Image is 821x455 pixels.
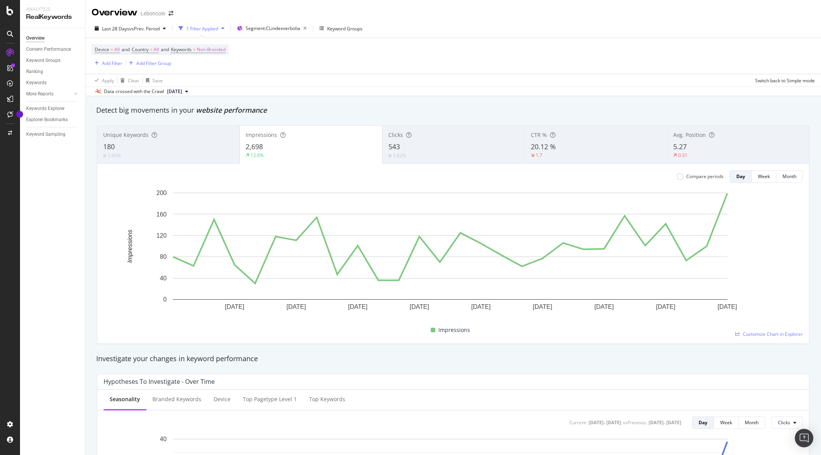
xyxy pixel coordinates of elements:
div: Month [745,419,759,426]
span: Clicks [388,131,403,138]
div: Week [758,173,770,180]
div: More Reports [26,90,54,98]
span: website performance [196,105,267,115]
div: Week [720,419,732,426]
div: Day [736,173,745,180]
text: 200 [156,190,167,196]
a: Keyword Sampling [26,130,80,138]
span: Customize Chart in Explorer [743,331,803,337]
span: 2025 Aug. 26th [167,88,182,95]
button: Week [714,417,739,429]
div: Explorer Bookmarks [26,116,68,124]
div: 1.7 [536,152,542,158]
div: Clear [128,77,139,84]
span: Impressions [246,131,277,138]
a: Customize Chart in Explorer [735,331,803,337]
div: 1 Filter Applied [186,25,218,32]
div: 12.6% [251,152,264,158]
span: Unique Keywords [103,131,149,138]
button: Day [730,170,752,183]
text: [DATE] [533,303,552,310]
div: 3.82% [393,152,406,159]
text: 40 [160,436,167,442]
text: [DATE] [717,303,737,310]
a: Explorer Bookmarks [26,116,80,124]
span: Avg. Position [673,131,706,138]
span: Non-Branded [197,44,226,55]
text: 160 [156,211,167,217]
button: Week [752,170,776,183]
text: [DATE] [348,303,367,310]
text: 0 [163,296,167,303]
span: 20.12 % [531,142,556,151]
span: Clicks [778,419,790,426]
div: Add Filter [102,60,122,67]
text: [DATE] [410,303,429,310]
div: Investigate your changes in keyword performance [96,354,810,364]
div: Hypotheses to Investigate - Over Time [104,378,215,385]
img: Equal [388,155,391,157]
div: Keywords Explorer [26,105,65,113]
button: Keyword Groups [316,22,366,35]
a: Keywords Explorer [26,105,80,113]
button: 1 Filter Applied [176,22,227,35]
span: 543 [388,142,400,151]
div: Device [214,395,231,403]
div: Keyword Sampling [26,130,65,138]
text: [DATE] [286,303,306,310]
button: Add Filter [92,58,122,68]
text: 120 [156,232,167,239]
span: and [161,46,169,53]
span: = [193,46,196,53]
div: Add Filter Group [136,60,171,67]
button: Last 28 DaysvsPrev. Period [92,22,169,35]
span: Segment: CLindexverbolia [246,25,300,32]
span: Device [95,46,109,53]
button: Month [739,417,765,429]
div: Apply [102,77,114,84]
text: [DATE] [225,303,244,310]
text: [DATE] [471,303,490,310]
a: Overview [26,34,80,42]
a: Keywords [26,79,80,87]
img: Equal [103,155,106,157]
span: = [110,46,113,53]
span: Impressions [438,325,470,335]
text: [DATE] [656,303,675,310]
button: [DATE] [164,87,191,96]
div: Overview [26,34,45,42]
div: Content Performance [26,45,71,53]
button: Apply [92,74,114,87]
button: Segment:CLindexverbolia [234,22,310,35]
div: [DATE] - [DATE] [589,419,621,426]
div: Seasonality [110,395,140,403]
div: 1.69% [108,152,121,159]
div: [DATE] - [DATE] [649,419,681,426]
div: Top pagetype Level 1 [243,395,297,403]
div: Analytics [26,6,79,13]
text: 80 [160,253,167,260]
span: 5.27 [673,142,687,151]
div: Top Keywords [309,395,345,403]
button: Save [143,74,163,87]
a: Keyword Groups [26,57,80,65]
button: Clicks [771,417,803,429]
svg: A chart. [104,189,797,322]
div: Open Intercom Messenger [795,429,813,447]
div: Detect big movements in your [96,105,810,115]
span: Last 28 Days [102,25,129,32]
div: RealKeywords [26,13,79,22]
button: Day [692,417,714,429]
a: Content Performance [26,45,80,53]
div: Ranking [26,68,43,76]
div: Keywords [26,79,47,87]
text: [DATE] [594,303,614,310]
span: 2,698 [246,142,263,151]
span: CTR % [531,131,547,138]
text: 40 [160,275,167,282]
button: Clear [117,74,139,87]
span: Keywords [171,46,192,53]
button: Month [776,170,803,183]
span: vs Prev. Period [129,25,160,32]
